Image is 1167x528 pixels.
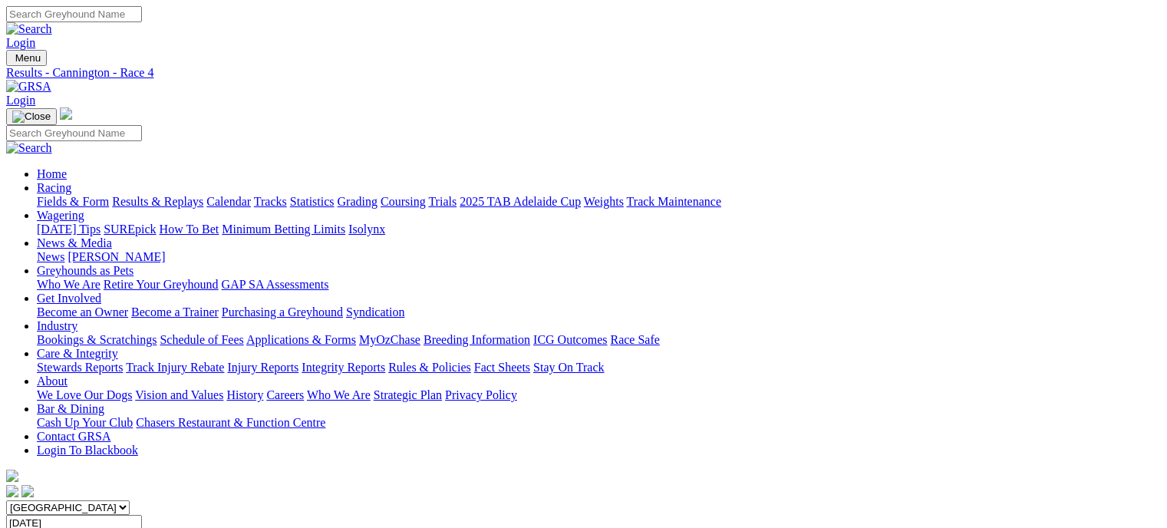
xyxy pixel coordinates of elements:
a: Chasers Restaurant & Function Centre [136,416,325,429]
button: Toggle navigation [6,108,57,125]
a: How To Bet [160,223,219,236]
a: Who We Are [37,278,101,291]
a: Careers [266,388,304,401]
a: News & Media [37,236,112,249]
img: facebook.svg [6,485,18,497]
a: Cash Up Your Club [37,416,133,429]
div: Industry [37,333,1161,347]
img: logo-grsa-white.png [6,470,18,482]
a: Purchasing a Greyhound [222,305,343,318]
a: Trials [428,195,457,208]
div: About [37,388,1161,402]
a: Login To Blackbook [37,444,138,457]
a: Rules & Policies [388,361,471,374]
input: Search [6,125,142,141]
a: Bar & Dining [37,402,104,415]
button: Toggle navigation [6,50,47,66]
a: SUREpick [104,223,156,236]
a: Injury Reports [227,361,298,374]
a: Racing [37,181,71,194]
a: Home [37,167,67,180]
a: Statistics [290,195,335,208]
a: Industry [37,319,77,332]
div: Racing [37,195,1161,209]
a: Fields & Form [37,195,109,208]
div: News & Media [37,250,1161,264]
a: History [226,388,263,401]
a: Weights [584,195,624,208]
img: twitter.svg [21,485,34,497]
a: Breeding Information [424,333,530,346]
a: Fact Sheets [474,361,530,374]
a: [DATE] Tips [37,223,101,236]
a: Grading [338,195,377,208]
div: Bar & Dining [37,416,1161,430]
a: Calendar [206,195,251,208]
img: GRSA [6,80,51,94]
a: Who We Are [307,388,371,401]
a: [PERSON_NAME] [68,250,165,263]
a: News [37,250,64,263]
a: Retire Your Greyhound [104,278,219,291]
input: Search [6,6,142,22]
a: Get Involved [37,292,101,305]
a: Tracks [254,195,287,208]
a: 2025 TAB Adelaide Cup [460,195,581,208]
a: Syndication [346,305,404,318]
a: Become a Trainer [131,305,219,318]
img: logo-grsa-white.png [60,107,72,120]
a: Login [6,94,35,107]
a: Results - Cannington - Race 4 [6,66,1161,80]
div: Greyhounds as Pets [37,278,1161,292]
div: Get Involved [37,305,1161,319]
a: We Love Our Dogs [37,388,132,401]
a: Login [6,36,35,49]
a: Privacy Policy [445,388,517,401]
a: Strategic Plan [374,388,442,401]
a: Minimum Betting Limits [222,223,345,236]
a: Stewards Reports [37,361,123,374]
a: Coursing [381,195,426,208]
a: Track Injury Rebate [126,361,224,374]
a: Results & Replays [112,195,203,208]
div: Wagering [37,223,1161,236]
a: Integrity Reports [302,361,385,374]
a: About [37,375,68,388]
a: Greyhounds as Pets [37,264,134,277]
a: GAP SA Assessments [222,278,329,291]
a: MyOzChase [359,333,420,346]
img: Search [6,141,52,155]
a: Vision and Values [135,388,223,401]
a: Track Maintenance [627,195,721,208]
a: Schedule of Fees [160,333,243,346]
a: Isolynx [348,223,385,236]
a: Applications & Forms [246,333,356,346]
div: Care & Integrity [37,361,1161,375]
a: Care & Integrity [37,347,118,360]
a: ICG Outcomes [533,333,607,346]
a: Bookings & Scratchings [37,333,157,346]
a: Contact GRSA [37,430,110,443]
img: Close [12,111,51,123]
a: Wagering [37,209,84,222]
span: Menu [15,52,41,64]
a: Race Safe [610,333,659,346]
a: Stay On Track [533,361,604,374]
img: Search [6,22,52,36]
a: Become an Owner [37,305,128,318]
